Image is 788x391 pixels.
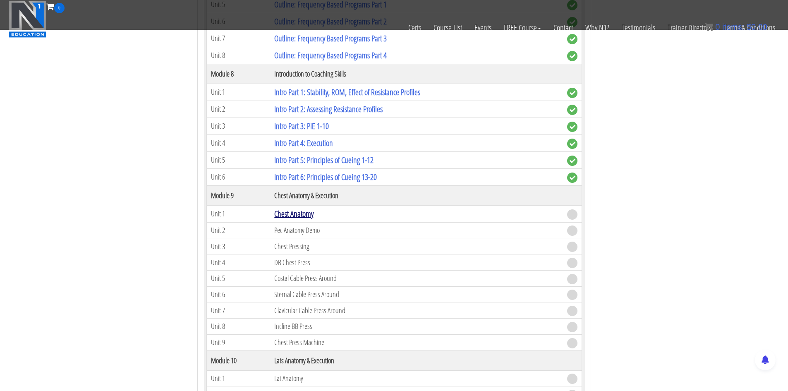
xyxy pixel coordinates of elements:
td: Unit 3 [206,238,270,254]
td: Unit 4 [206,254,270,271]
td: Unit 8 [206,47,270,64]
a: Intro Part 6: Principles of Cueing 13-20 [274,171,377,182]
a: Contact [547,13,579,42]
a: Intro Part 5: Principles of Cueing 1-12 [274,154,374,166]
td: Unit 5 [206,151,270,168]
th: Chest Anatomy & Execution [270,185,563,205]
span: complete [567,156,577,166]
td: Lat Anatomy [270,370,563,386]
th: Module 9 [206,185,270,205]
a: Trainer Directory [661,13,718,42]
td: Unit 9 [206,334,270,350]
a: Events [468,13,498,42]
td: Chest Press Machine [270,334,563,350]
a: Course List [427,13,468,42]
td: Unit 5 [206,270,270,286]
a: Intro Part 2: Assessing Resistance Profiles [274,103,383,115]
td: Unit 6 [206,168,270,185]
span: complete [567,105,577,115]
span: complete [567,122,577,132]
a: Testimonials [616,13,661,42]
span: items: [722,22,744,31]
span: $ [747,22,751,31]
a: Outline: Frequency Based Programs Part 3 [274,33,387,44]
td: Unit 4 [206,134,270,151]
a: Intro Part 1: Stability, ROM, Effect of Resistance Profiles [274,86,420,98]
a: Certs [402,13,427,42]
a: Chest Anatomy [274,208,314,219]
td: Sternal Cable Press Around [270,286,563,302]
th: Introduction to Coaching Skills [270,64,563,84]
a: 0 [46,1,65,12]
span: complete [567,139,577,149]
td: Pec Anatomy Demo [270,222,563,238]
td: Incline BB Press [270,319,563,335]
span: complete [567,51,577,61]
td: Unit 3 [206,118,270,134]
a: Intro Part 3: PIE 1-10 [274,120,329,132]
td: Unit 8 [206,319,270,335]
td: Unit 7 [206,302,270,319]
th: Module 8 [206,64,270,84]
td: Unit 1 [206,205,270,222]
th: Module 10 [206,350,270,370]
bdi: 0.00 [747,22,767,31]
span: complete [567,173,577,183]
a: 0 items: $0.00 [705,22,767,31]
a: Why N1? [579,13,616,42]
td: Unit 1 [206,84,270,101]
span: complete [567,88,577,98]
img: n1-education [9,0,46,38]
td: Unit 6 [206,286,270,302]
th: Lats Anatomy & Execution [270,350,563,370]
td: DB Chest Press [270,254,563,271]
img: icon11.png [705,23,713,31]
span: 0 [715,22,720,31]
td: Clavicular Cable Press Around [270,302,563,319]
td: Chest Pressing [270,238,563,254]
a: FREE Course [498,13,547,42]
td: Unit 2 [206,101,270,118]
a: Terms & Conditions [718,13,781,42]
span: 0 [54,3,65,13]
td: Unit 2 [206,222,270,238]
a: Intro Part 4: Execution [274,137,333,149]
td: Costal Cable Press Around [270,270,563,286]
td: Unit 1 [206,370,270,386]
a: Outline: Frequency Based Programs Part 4 [274,50,387,61]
